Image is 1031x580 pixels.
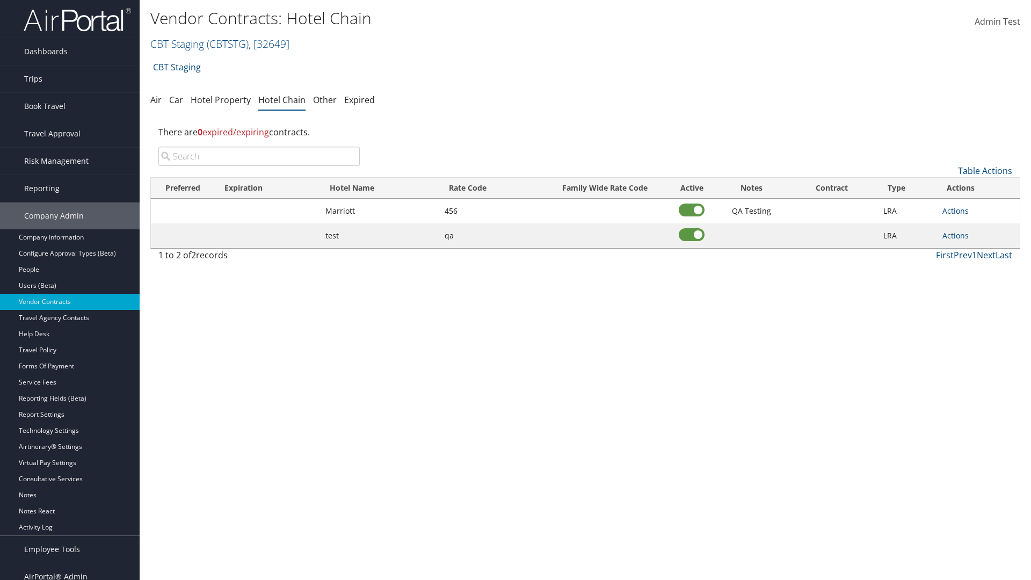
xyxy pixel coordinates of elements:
a: Actions [942,230,969,241]
td: test [320,223,439,248]
a: CBT Staging [150,37,289,51]
td: 456 [439,199,543,223]
th: Family Wide Rate Code: activate to sort column ascending [543,178,666,199]
th: Active: activate to sort column ascending [667,178,717,199]
a: 1 [972,249,977,261]
div: There are contracts. [150,118,1020,147]
span: QA Testing [732,206,771,216]
a: Expired [344,94,375,106]
span: Employee Tools [24,536,80,563]
a: Other [313,94,337,106]
span: Travel Approval [24,120,81,147]
td: qa [439,223,543,248]
a: Prev [954,249,972,261]
th: Actions [937,178,1020,199]
a: Next [977,249,996,261]
span: Admin Test [975,16,1020,27]
input: Search [158,147,360,166]
span: , [ 32649 ] [249,37,289,51]
a: Admin Test [975,5,1020,39]
span: Trips [24,66,42,92]
a: Hotel Property [191,94,251,106]
th: Notes: activate to sort column ascending [717,178,786,199]
div: 1 to 2 of records [158,249,360,267]
td: LRA [878,223,938,248]
a: Air [150,94,162,106]
span: Dashboards [24,38,68,65]
th: Preferred: activate to sort column ascending [151,178,215,199]
th: Type: activate to sort column ascending [878,178,938,199]
span: Book Travel [24,93,66,120]
th: Expiration: activate to sort column ascending [215,178,320,199]
span: ( CBTSTG ) [207,37,249,51]
th: Rate Code: activate to sort column ascending [439,178,543,199]
span: 2 [191,249,196,261]
img: airportal-logo.png [24,7,131,32]
a: Last [996,249,1012,261]
a: Car [169,94,183,106]
span: Company Admin [24,202,84,229]
th: Contract: activate to sort column ascending [786,178,877,199]
a: Hotel Chain [258,94,306,106]
a: Actions [942,206,969,216]
th: Hotel Name: activate to sort column ascending [320,178,439,199]
span: expired/expiring [198,126,269,138]
td: LRA [878,199,938,223]
a: Table Actions [958,165,1012,177]
td: Marriott [320,199,439,223]
span: Reporting [24,175,60,202]
strong: 0 [198,126,202,138]
a: First [936,249,954,261]
span: Risk Management [24,148,89,175]
h1: Vendor Contracts: Hotel Chain [150,7,730,30]
a: CBT Staging [153,56,201,78]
